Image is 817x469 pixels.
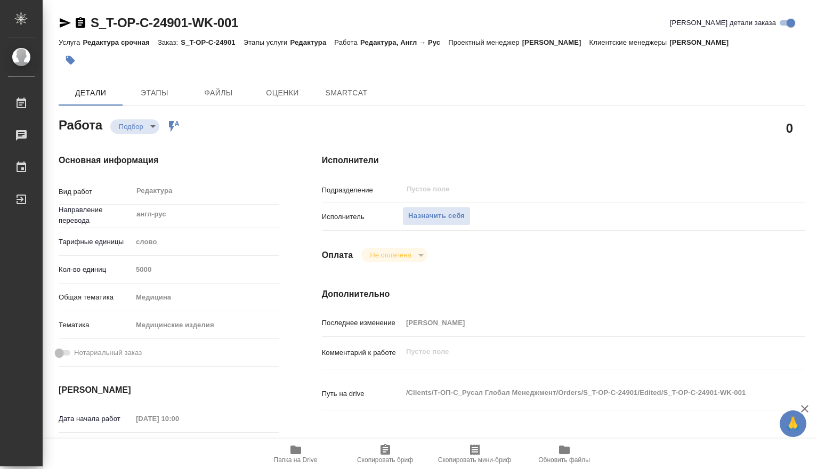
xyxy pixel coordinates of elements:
[91,15,238,30] a: S_T-OP-C-24901-WK-001
[132,262,279,277] input: Пустое поле
[448,38,522,46] p: Проектный менеджер
[74,17,87,29] button: Скопировать ссылку
[522,38,589,46] p: [PERSON_NAME]
[59,292,132,303] p: Общая тематика
[322,249,353,262] h4: Оплата
[670,18,776,28] span: [PERSON_NAME] детали заказа
[132,233,279,251] div: слово
[74,347,142,358] span: Нотариальный заказ
[251,439,341,469] button: Папка на Drive
[322,154,805,167] h4: Исполнители
[59,264,132,275] p: Кол-во единиц
[322,212,402,222] p: Исполнитель
[322,389,402,399] p: Путь на drive
[83,38,157,46] p: Редактура срочная
[669,38,737,46] p: [PERSON_NAME]
[290,38,335,46] p: Редактура
[360,38,448,46] p: Редактура, Англ → Рус
[322,185,402,196] p: Подразделение
[59,237,132,247] p: Тарифные единицы
[59,154,279,167] h4: Основная информация
[322,288,805,301] h4: Дополнительно
[129,86,180,100] span: Этапы
[361,248,427,262] div: Подбор
[181,38,243,46] p: S_T-OP-C-24901
[59,48,82,72] button: Добавить тэг
[59,17,71,29] button: Скопировать ссылку для ЯМессенджера
[158,38,181,46] p: Заказ:
[402,384,765,402] textarea: /Clients/Т-ОП-С_Русал Глобал Менеджмент/Orders/S_T-OP-C-24901/Edited/S_T-OP-C-24901-WK-001
[430,439,520,469] button: Скопировать мини-бриф
[274,456,318,464] span: Папка на Drive
[59,38,83,46] p: Услуга
[334,38,360,46] p: Работа
[65,86,116,100] span: Детали
[520,439,609,469] button: Обновить файлы
[784,413,802,435] span: 🙏
[132,288,279,306] div: Медицина
[341,439,430,469] button: Скопировать бриф
[406,183,740,196] input: Пустое поле
[116,122,147,131] button: Подбор
[193,86,244,100] span: Файлы
[257,86,308,100] span: Оценки
[59,384,279,397] h4: [PERSON_NAME]
[59,115,102,134] h2: Работа
[408,210,465,222] span: Назначить себя
[780,410,806,437] button: 🙏
[538,456,590,464] span: Обновить файлы
[59,320,132,330] p: Тематика
[589,38,670,46] p: Клиентские менеджеры
[322,347,402,358] p: Комментарий к работе
[322,318,402,328] p: Последнее изменение
[321,86,372,100] span: SmartCat
[132,316,279,334] div: Медицинские изделия
[110,119,159,134] div: Подбор
[59,187,132,197] p: Вид работ
[786,119,793,137] h2: 0
[438,456,511,464] span: Скопировать мини-бриф
[244,38,290,46] p: Этапы услуги
[367,250,414,260] button: Не оплачена
[59,205,132,226] p: Направление перевода
[59,414,132,424] p: Дата начала работ
[357,456,413,464] span: Скопировать бриф
[402,207,471,225] button: Назначить себя
[132,411,225,426] input: Пустое поле
[402,315,765,330] input: Пустое поле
